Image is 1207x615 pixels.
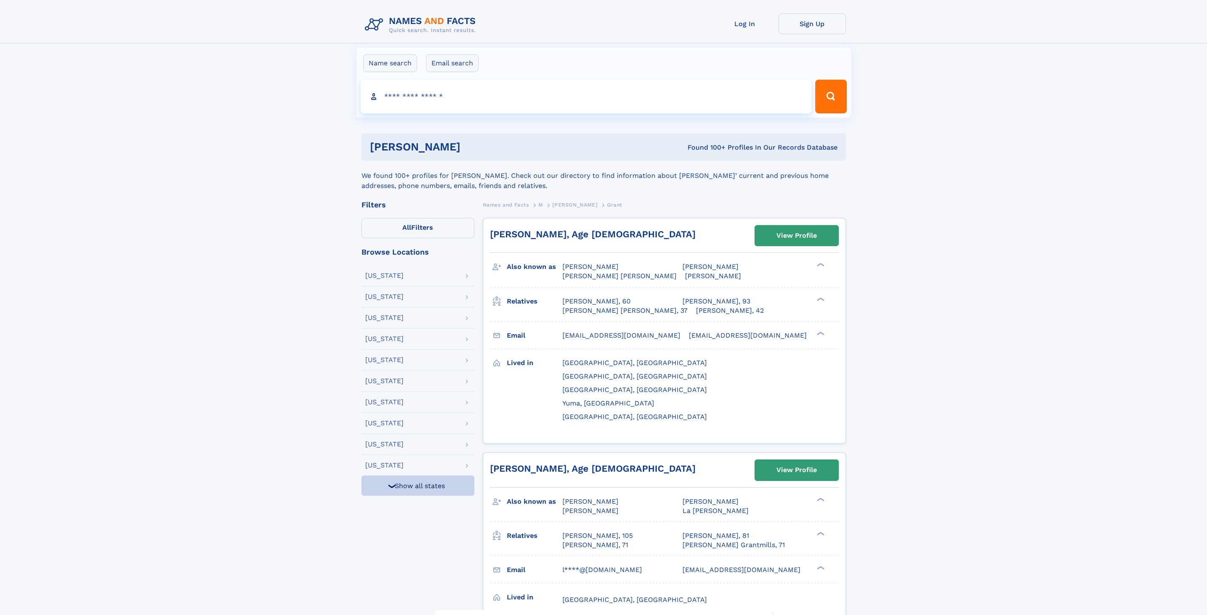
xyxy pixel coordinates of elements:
[815,330,825,336] div: ❯
[682,497,739,505] span: [PERSON_NAME]
[538,199,543,210] a: M
[682,297,750,306] a: [PERSON_NAME], 93
[365,293,404,300] div: [US_STATE]
[755,460,838,480] a: View Profile
[815,296,825,302] div: ❯
[426,54,479,72] label: Email search
[507,494,562,509] h3: Also known as
[365,357,404,363] div: [US_STATE]
[370,142,574,152] h1: [PERSON_NAME]
[365,420,404,427] div: [US_STATE]
[562,413,707,421] span: [GEOGRAPHIC_DATA], [GEOGRAPHIC_DATA]
[507,590,562,604] h3: Lived in
[363,54,417,72] label: Name search
[365,314,404,321] div: [US_STATE]
[815,80,846,113] button: Search Button
[490,229,696,239] a: [PERSON_NAME], Age [DEMOGRAPHIC_DATA]
[562,372,707,380] span: [GEOGRAPHIC_DATA], [GEOGRAPHIC_DATA]
[552,202,597,208] span: [PERSON_NAME]
[507,260,562,274] h3: Also known as
[562,497,618,505] span: [PERSON_NAME]
[361,218,474,238] label: Filters
[562,507,618,515] span: [PERSON_NAME]
[552,199,597,210] a: [PERSON_NAME]
[490,463,696,474] a: [PERSON_NAME], Age [DEMOGRAPHIC_DATA]
[776,460,817,480] div: View Profile
[402,223,411,231] span: All
[607,202,622,208] span: Grant
[562,263,618,271] span: [PERSON_NAME]
[562,540,628,550] a: [PERSON_NAME], 71
[562,272,677,280] span: [PERSON_NAME] [PERSON_NAME]
[387,483,397,489] div: ❯
[507,294,562,309] h3: Relatives
[815,531,825,536] div: ❯
[361,13,483,36] img: Logo Names and Facts
[755,226,838,246] a: View Profile
[562,399,654,407] span: Yuma, [GEOGRAPHIC_DATA]
[562,596,707,604] span: [GEOGRAPHIC_DATA], [GEOGRAPHIC_DATA]
[562,386,707,394] span: [GEOGRAPHIC_DATA], [GEOGRAPHIC_DATA]
[507,356,562,370] h3: Lived in
[507,563,562,577] h3: Email
[562,531,633,540] a: [PERSON_NAME], 105
[361,475,474,496] div: Show all states
[682,507,749,515] span: La [PERSON_NAME]
[696,306,764,315] a: [PERSON_NAME], 42
[562,359,707,367] span: [GEOGRAPHIC_DATA], [GEOGRAPHIC_DATA]
[361,161,846,191] div: We found 100+ profiles for [PERSON_NAME]. Check out our directory to find information about [PERS...
[507,529,562,543] h3: Relatives
[574,143,838,152] div: Found 100+ Profiles In Our Records Database
[483,199,529,210] a: Names and Facts
[365,399,404,406] div: [US_STATE]
[682,531,749,540] a: [PERSON_NAME], 81
[779,13,846,34] a: Sign Up
[685,272,741,280] span: [PERSON_NAME]
[365,336,404,342] div: [US_STATE]
[361,80,812,113] input: search input
[562,297,631,306] a: [PERSON_NAME], 60
[815,262,825,268] div: ❯
[776,226,817,245] div: View Profile
[682,263,739,271] span: [PERSON_NAME]
[682,566,800,574] span: [EMAIL_ADDRESS][DOMAIN_NAME]
[538,202,543,208] span: M
[361,248,474,256] div: Browse Locations
[682,540,785,550] a: [PERSON_NAME] Grantmills, 71
[711,13,779,34] a: Log In
[365,272,404,279] div: [US_STATE]
[507,328,562,343] h3: Email
[365,378,404,384] div: [US_STATE]
[361,201,474,209] div: Filters
[562,306,688,315] a: [PERSON_NAME] [PERSON_NAME], 37
[815,497,825,502] div: ❯
[815,565,825,570] div: ❯
[562,331,680,339] span: [EMAIL_ADDRESS][DOMAIN_NAME]
[689,331,807,339] span: [EMAIL_ADDRESS][DOMAIN_NAME]
[365,441,404,448] div: [US_STATE]
[365,462,404,469] div: [US_STATE]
